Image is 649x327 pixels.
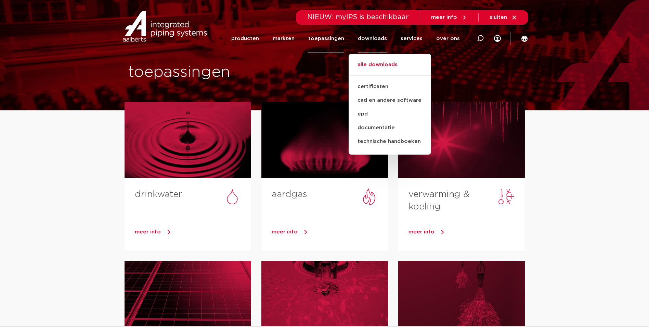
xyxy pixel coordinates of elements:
span: meer info [431,15,457,20]
a: aardgas [272,190,307,199]
span: meer info [408,229,434,234]
a: toepassingen [308,25,344,52]
a: epd [349,107,431,121]
span: sluiten [490,15,507,20]
span: meer info [272,229,298,234]
div: my IPS [494,25,501,52]
a: meer info [272,227,388,237]
a: certificaten [349,80,431,94]
nav: Menu [231,25,460,52]
a: services [401,25,423,52]
a: meer info [135,227,251,237]
a: verwarming & koeling [408,190,470,211]
a: meer info [408,227,525,237]
a: drinkwater [135,190,182,199]
a: sluiten [490,14,517,21]
a: alle downloads [349,61,431,76]
a: documentatie [349,121,431,135]
a: downloads [358,25,387,52]
a: meer info [431,14,467,21]
a: markten [273,25,295,52]
a: cad en andere software [349,94,431,107]
span: NIEUW: myIPS is beschikbaar [307,14,409,21]
a: producten [231,25,259,52]
span: meer info [135,229,161,234]
h1: toepassingen [128,61,321,83]
a: technische handboeken [349,135,431,148]
a: over ons [436,25,460,52]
